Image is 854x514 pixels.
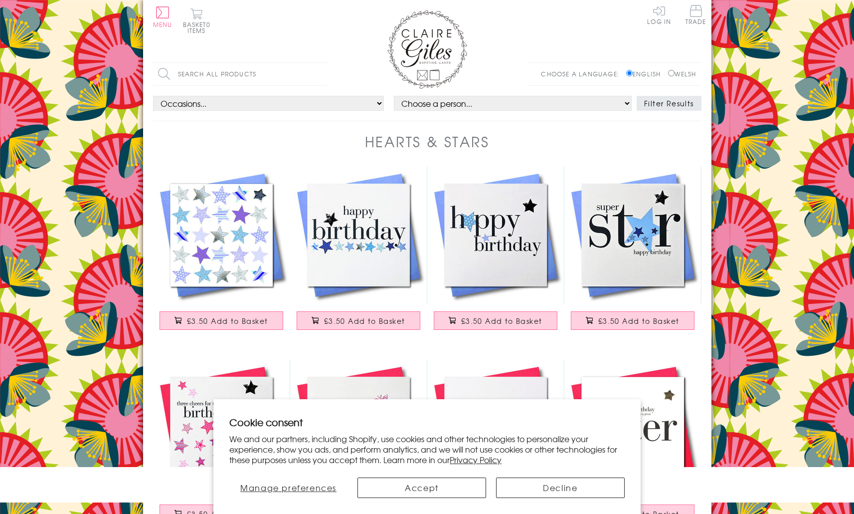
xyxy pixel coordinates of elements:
[153,167,290,340] a: General Card Card, Blue Stars, Embellished with a shiny padded star £3.50 Add to Basket
[564,167,701,340] a: Birthday Card, Blue Stars, Super Star, Embellished with a padded star £3.50 Add to Basket
[290,167,427,304] img: Birthday Card, Blue Stars, Happy Birthday, Embellished with a shiny padded star
[564,167,701,304] img: Birthday Card, Blue Stars, Super Star, Embellished with a padded star
[685,5,706,26] a: Trade
[187,20,210,35] span: 0 items
[626,70,633,76] input: English
[153,167,290,304] img: General Card Card, Blue Stars, Embellished with a shiny padded star
[571,311,694,330] button: £3.50 Add to Basket
[598,316,680,326] span: £3.50 Add to Basket
[183,8,210,33] button: Basket0 items
[427,167,564,340] a: Birthday Card, Blue Stars, Happy Birthday, Embellished with a shiny padded star £3.50 Add to Basket
[290,167,427,340] a: Birthday Card, Blue Stars, Happy Birthday, Embellished with a shiny padded star £3.50 Add to Basket
[668,69,696,78] label: Welsh
[240,482,337,494] span: Manage preferences
[160,311,283,330] button: £3.50 Add to Basket
[427,167,564,304] img: Birthday Card, Blue Stars, Happy Birthday, Embellished with a shiny padded star
[668,70,675,76] input: Welsh
[647,5,671,24] a: Log In
[153,360,290,497] img: Birthday Card, Pink Stars, birthday girl, Embellished with a padded star
[153,6,172,27] button: Menu
[685,5,706,24] span: Trade
[427,360,564,497] img: Birthday Card, Love Heart, To My Grlfriend, fabric butterfly Embellished
[229,434,625,465] p: We and our partners, including Shopify, use cookies and other technologies to personalize your ex...
[365,131,490,152] h1: Hearts & Stars
[229,415,625,429] h2: Cookie consent
[318,63,328,85] input: Search
[357,478,486,498] button: Accept
[153,20,172,29] span: Menu
[450,454,502,466] a: Privacy Policy
[637,96,701,111] button: Filter Results
[434,311,557,330] button: £3.50 Add to Basket
[626,69,666,78] label: English
[461,316,542,326] span: £3.50 Add to Basket
[297,311,420,330] button: £3.50 Add to Basket
[541,69,624,78] p: Choose a language:
[387,10,467,89] img: Claire Giles Greetings Cards
[564,360,701,497] img: Birthday Card, Heart, to a great Sister, fabric butterfly Embellished
[324,316,405,326] span: £3.50 Add to Basket
[229,478,347,498] button: Manage preferences
[187,316,268,326] span: £3.50 Add to Basket
[290,360,427,497] img: Birthday Card, Hearts, happy birthday Nan, embellished with a fabric butterfly
[153,63,328,85] input: Search all products
[496,478,625,498] button: Decline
